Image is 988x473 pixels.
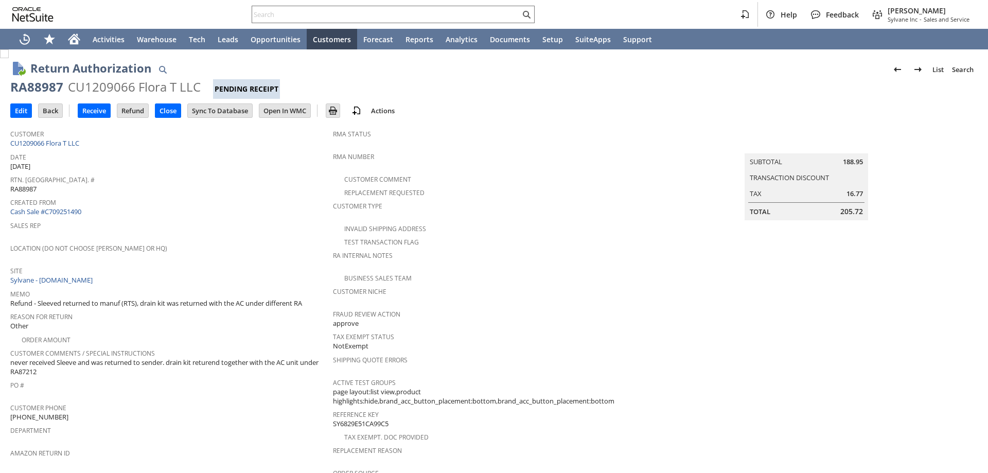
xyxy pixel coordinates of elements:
a: SuiteApps [569,29,617,49]
span: Refund - Sleeved returned to manuf (RTS), drain kit was returned with the AC under different RA [10,299,302,308]
a: Actions [367,106,399,115]
a: Rtn. [GEOGRAPHIC_DATA]. # [10,176,95,184]
a: Amazon Return ID [10,449,70,458]
span: [DATE] [10,162,30,171]
a: Subtotal [750,157,782,166]
a: Setup [536,29,569,49]
a: Business Sales Team [344,274,412,283]
input: Receive [78,104,110,117]
span: Documents [490,34,530,44]
span: Warehouse [137,34,177,44]
a: Support [617,29,658,49]
a: Customer Type [333,202,382,211]
a: Total [750,207,770,216]
span: Setup [542,34,563,44]
svg: Recent Records [19,33,31,45]
img: Next [912,63,924,76]
span: Customers [313,34,351,44]
a: Test Transaction Flag [344,238,419,247]
img: Quick Find [156,63,169,76]
span: Tech [189,34,205,44]
a: Recent Records [12,29,37,49]
div: Shortcuts [37,29,62,49]
a: Order Amount [22,336,70,344]
a: RMA Number [333,152,374,161]
a: Customer Comment [344,175,411,184]
a: Created From [10,198,56,207]
a: Memo [10,290,30,299]
div: RA88987 [10,79,63,95]
a: Reference Key [333,410,379,419]
a: Forecast [357,29,399,49]
a: RMA Status [333,130,371,138]
span: 16.77 [846,189,863,199]
span: SY6829E51CA99C5 [333,419,389,429]
span: Reports [405,34,433,44]
a: Tax Exempt Status [333,332,394,341]
span: Support [623,34,652,44]
a: Invalid Shipping Address [344,224,426,233]
a: Replacement Requested [344,188,425,197]
input: Back [39,104,62,117]
span: - [920,15,922,23]
a: Customer Comments / Special Instructions [10,349,155,358]
span: Other [10,321,28,331]
a: Tax Exempt. Doc Provided [344,433,429,442]
svg: logo [12,7,54,22]
a: Reason For Return [10,312,73,321]
a: Tech [183,29,211,49]
a: Replacement reason [333,446,402,455]
a: Site [10,267,23,275]
svg: Shortcuts [43,33,56,45]
span: 188.95 [843,157,863,167]
span: Forecast [363,34,393,44]
span: [PERSON_NAME] [888,6,969,15]
svg: Home [68,33,80,45]
a: Cash Sale #C709251490 [10,207,81,216]
span: page layout:list view,product highlights:hide,brand_acc_button_placement:bottom,brand_acc_button_... [333,387,650,406]
span: approve [333,319,359,328]
a: Opportunities [244,29,307,49]
span: Activities [93,34,125,44]
input: Open In WMC [259,104,310,117]
a: Customer [10,130,44,138]
a: Home [62,29,86,49]
img: add-record.svg [350,104,363,117]
a: Transaction Discount [750,173,829,182]
span: Opportunities [251,34,301,44]
caption: Summary [745,137,868,153]
span: Sales and Service [924,15,969,23]
a: Customer Niche [333,287,386,296]
a: Tax [750,189,762,198]
input: Edit [11,104,31,117]
a: Leads [211,29,244,49]
span: Leads [218,34,238,44]
span: never received Sleeve and was returned to sender. drain kit returend together with the AC unit un... [10,358,328,377]
a: Sylvane - [DOMAIN_NAME] [10,275,95,285]
a: Sales Rep [10,221,41,230]
span: NotExempt [333,341,368,351]
img: Previous [891,63,904,76]
span: 205.72 [840,206,863,217]
a: Active Test Groups [333,378,396,387]
div: Pending Receipt [213,79,280,99]
a: PO # [10,381,24,390]
a: Customers [307,29,357,49]
a: Search [948,61,978,78]
span: [PHONE_NUMBER] [10,412,68,422]
a: CU1209066 Flora T LLC [10,138,82,148]
a: Shipping Quote Errors [333,356,408,364]
input: Print [326,104,340,117]
span: Feedback [826,10,859,20]
a: Location (Do Not Choose [PERSON_NAME] or HQ) [10,244,167,253]
a: Customer Phone [10,404,66,412]
a: Activities [86,29,131,49]
a: List [928,61,948,78]
a: Department [10,426,51,435]
div: CU1209066 Flora T LLC [68,79,201,95]
span: Help [781,10,797,20]
a: Fraud Review Action [333,310,400,319]
input: Close [155,104,181,117]
a: Analytics [439,29,484,49]
a: Warehouse [131,29,183,49]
